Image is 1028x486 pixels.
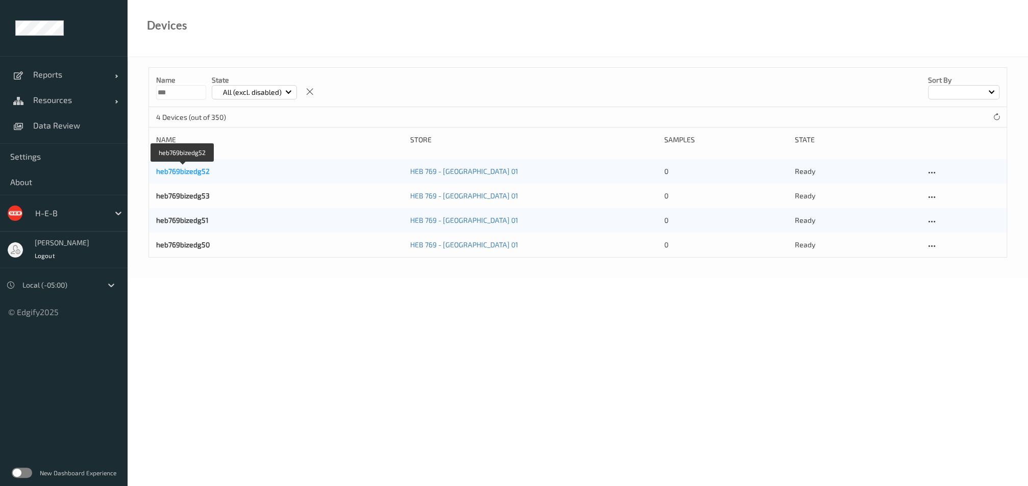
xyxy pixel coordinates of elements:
a: HEB 769 - [GEOGRAPHIC_DATA] 01 [410,240,518,249]
p: All (excl. disabled) [219,87,285,97]
p: Name [156,75,206,85]
div: 0 [664,215,788,225]
p: Sort by [928,75,999,85]
div: State [795,135,918,145]
div: Devices [147,20,187,31]
p: ready [795,166,918,176]
a: HEB 769 - [GEOGRAPHIC_DATA] 01 [410,191,518,200]
div: 0 [664,166,788,176]
p: ready [795,215,918,225]
div: 0 [664,240,788,250]
a: heb769bizedg53 [156,191,210,200]
p: ready [795,240,918,250]
a: HEB 769 - [GEOGRAPHIC_DATA] 01 [410,167,518,175]
div: Name [156,135,403,145]
a: heb769bizedg51 [156,216,209,224]
a: HEB 769 - [GEOGRAPHIC_DATA] 01 [410,216,518,224]
div: 0 [664,191,788,201]
div: Store [410,135,657,145]
a: heb769bizedg50 [156,240,210,249]
div: Samples [664,135,788,145]
a: heb769bizedg52 [156,167,210,175]
p: State [212,75,297,85]
p: ready [795,191,918,201]
p: 4 Devices (out of 350) [156,112,233,122]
